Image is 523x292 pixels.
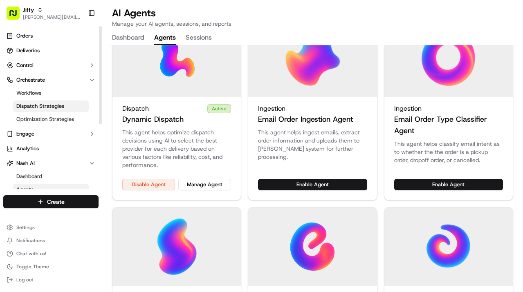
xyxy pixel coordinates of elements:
span: Dispatch Strategies [16,103,64,110]
button: Jiffy [23,6,34,14]
a: Agents [13,184,89,195]
a: Dashboard [13,171,89,182]
p: Manage your AI agents, sessions, and reports [112,20,231,28]
a: Deliveries [3,44,99,57]
button: Notifications [3,235,99,246]
button: Nash AI [3,157,99,170]
p: This agent helps classify email intent as to whether the the order is a pickup order, dropoff ord... [394,140,503,164]
a: Analytics [3,142,99,155]
img: Email Order Type Classifier Agent [419,29,478,87]
span: Orders [16,32,33,40]
button: Create [3,195,99,208]
button: Disable Agent [122,179,175,190]
img: Email Order Ingestion Agent [283,29,342,87]
button: [PERSON_NAME][EMAIL_ADDRESS][DOMAIN_NAME] [23,14,81,20]
span: Deliveries [16,47,40,54]
a: Orders [3,29,99,42]
div: Ingestion [394,104,503,114]
div: Active [207,104,231,113]
span: API Documentation [77,118,131,127]
button: Orchestrate [3,74,99,87]
img: Nash [8,8,25,25]
img: Validate Geocoding Request Agent [419,217,478,276]
button: Settings [3,222,99,233]
a: 📗Knowledge Base [5,115,66,130]
span: Nash AI [16,160,35,167]
span: Optimization Strategies [16,116,74,123]
span: Toggle Theme [16,263,49,270]
a: Dispatch Strategies [13,100,89,112]
button: Log out [3,274,99,285]
input: Got a question? Start typing here... [21,53,147,61]
img: Charlie Support Agent [147,217,206,276]
span: Log out [16,276,33,283]
span: Knowledge Base [16,118,63,127]
h1: AI Agents [112,7,231,20]
div: Dispatch [122,104,231,114]
button: Jiffy[PERSON_NAME][EMAIL_ADDRESS][DOMAIN_NAME] [3,3,85,23]
span: Orchestrate [16,76,45,84]
button: Start new chat [139,80,149,90]
p: This agent helps ingest emails, extract order information and uploads them to [PERSON_NAME] syste... [258,128,367,161]
a: Powered byPylon [58,138,99,145]
button: Control [3,59,99,72]
button: Dashboard [112,31,144,45]
span: Chat with us! [16,250,46,257]
div: Start new chat [28,78,134,86]
span: Workflows [16,89,41,97]
img: 1736555255976-a54dd68f-1ca7-489b-9aae-adbdc363a1c4 [8,78,23,93]
button: Toggle Theme [3,261,99,272]
h3: Dynamic Dispatch [122,114,184,125]
span: Engage [16,130,34,138]
span: Create [47,198,65,206]
img: Dynamic Dispatch [147,29,206,87]
span: Agents [16,186,34,193]
button: Agents [154,31,176,45]
span: Pylon [81,138,99,145]
button: Manage Agent [178,179,231,190]
span: Analytics [16,145,39,152]
img: Outbound Voice Agent [283,217,342,276]
span: Control [16,62,34,69]
button: Enable Agent [258,179,367,190]
div: 📗 [8,119,15,126]
div: 💻 [69,119,76,126]
a: Workflows [13,87,89,99]
a: 💻API Documentation [66,115,135,130]
span: Dashboard [16,173,42,180]
button: Engage [3,127,99,140]
h3: Email Order Type Classifier Agent [394,114,503,136]
a: Optimization Strategies [13,114,89,125]
span: Settings [16,224,35,231]
p: This agent helps optimize dispatch decisions using AI to select the best provider for each delive... [122,128,231,169]
div: We're available if you need us! [28,86,103,93]
button: Enable Agent [394,179,503,190]
button: Sessions [186,31,212,45]
h3: Email Order Ingestion Agent [258,114,353,125]
span: Notifications [16,237,45,244]
div: Ingestion [258,104,367,114]
button: Chat with us! [3,248,99,259]
p: Welcome 👋 [8,33,149,46]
